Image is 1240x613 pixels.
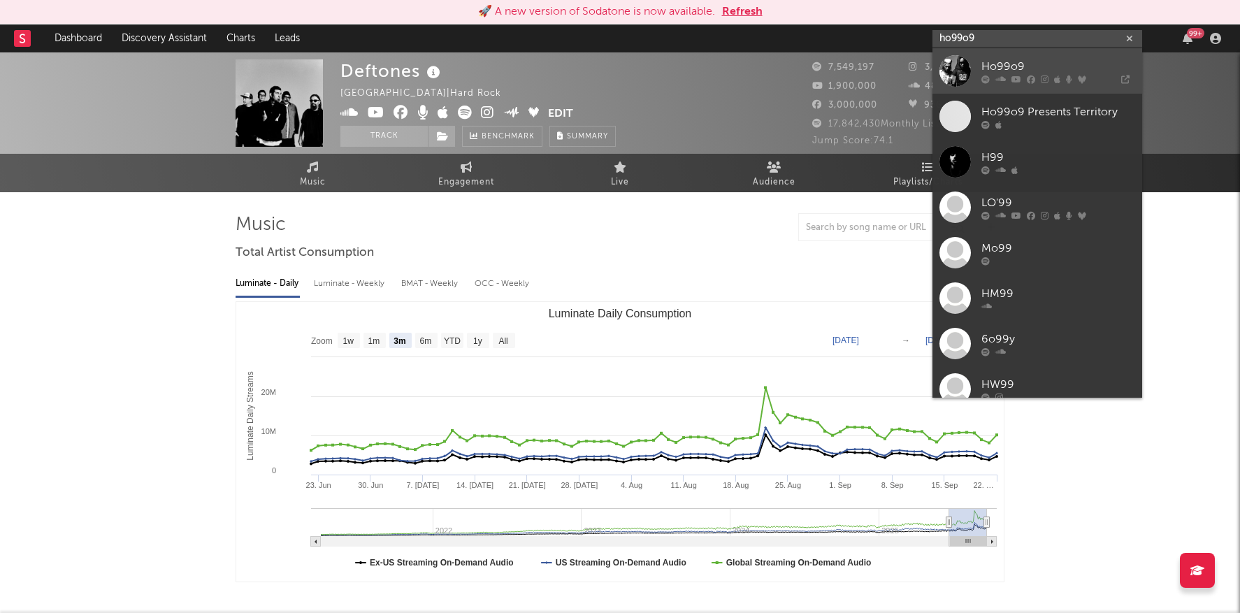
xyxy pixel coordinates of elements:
button: Edit [548,106,573,123]
text: Luminate Daily Consumption [549,308,692,319]
a: Dashboard [45,24,112,52]
a: Music [236,154,389,192]
text: 1w [343,336,354,346]
a: LO'99 [932,185,1142,230]
text: 1m [368,336,380,346]
svg: Luminate Daily Consumption [236,302,1004,582]
div: Deftones [340,59,444,82]
text: [DATE] [925,336,952,345]
div: [GEOGRAPHIC_DATA] | Hard Rock [340,85,517,102]
text: YTD [444,336,461,346]
span: 7,549,197 [812,63,874,72]
div: 99 + [1187,28,1204,38]
a: Engagement [389,154,543,192]
text: All [498,336,507,346]
a: Ho99o9 Presents Territory [932,94,1142,139]
div: Mo99 [981,240,1135,257]
span: 480,357 [909,82,963,91]
button: Track [340,126,428,147]
div: HM99 [981,285,1135,302]
a: Charts [217,24,265,52]
a: Audience [697,154,851,192]
text: 30. Jun [358,481,383,489]
text: 8. Sep [881,481,904,489]
span: Audience [753,174,795,191]
span: Benchmark [482,129,535,145]
input: Search by song name or URL [799,222,946,233]
text: 0 [272,466,276,475]
a: Mo99 [932,230,1142,275]
div: HW99 [981,376,1135,393]
a: 6o99y [932,321,1142,366]
text: 4. Aug [621,481,642,489]
span: 17,842,430 Monthly Listeners [812,120,966,129]
text: 1. Sep [829,481,851,489]
text: Luminate Daily Streams [245,371,255,460]
text: 6m [420,336,432,346]
text: 28. [DATE] [561,481,598,489]
div: Ho99o9 [981,58,1135,75]
span: Engagement [438,174,494,191]
span: 936,451 [909,101,962,110]
text: 15. Sep [931,481,958,489]
text: 23. Jun [306,481,331,489]
text: Zoom [311,336,333,346]
input: Search for artists [932,30,1142,48]
div: OCC - Weekly [475,272,531,296]
span: 1,900,000 [812,82,877,91]
span: 3,908,631 [909,63,972,72]
text: 20M [261,388,276,396]
button: Refresh [722,3,763,20]
text: 3m [394,336,405,346]
text: 11. Aug [670,481,696,489]
div: 🚀 A new version of Sodatone is now available. [478,3,715,20]
text: 18. Aug [723,481,749,489]
span: Total Artist Consumption [236,245,374,261]
div: Luminate - Daily [236,272,300,296]
text: 1y [473,336,482,346]
a: Live [543,154,697,192]
text: 22. … [973,481,993,489]
div: LO'99 [981,194,1135,211]
span: Jump Score: 74.1 [812,136,893,145]
div: H99 [981,149,1135,166]
text: US Streaming On-Demand Audio [556,558,686,568]
span: Playlists/Charts [893,174,963,191]
a: HW99 [932,366,1142,412]
text: Ex-US Streaming On-Demand Audio [370,558,514,568]
text: 7. [DATE] [407,481,440,489]
text: 14. [DATE] [456,481,493,489]
text: Global Streaming On-Demand Audio [726,558,872,568]
span: Summary [567,133,608,140]
div: Ho99o9 Presents Territory [981,103,1135,120]
div: Luminate - Weekly [314,272,387,296]
a: Benchmark [462,126,542,147]
a: Discovery Assistant [112,24,217,52]
span: Music [300,174,326,191]
div: 6o99y [981,331,1135,347]
text: → [902,336,910,345]
a: Ho99o9 [932,48,1142,94]
span: Live [611,174,629,191]
text: 10M [261,427,276,435]
div: BMAT - Weekly [401,272,461,296]
button: Summary [549,126,616,147]
a: Playlists/Charts [851,154,1004,192]
a: Leads [265,24,310,52]
a: HM99 [932,275,1142,321]
span: 3,000,000 [812,101,877,110]
button: 99+ [1183,33,1192,44]
text: 21. [DATE] [509,481,546,489]
text: 25. Aug [775,481,801,489]
text: [DATE] [832,336,859,345]
a: H99 [932,139,1142,185]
